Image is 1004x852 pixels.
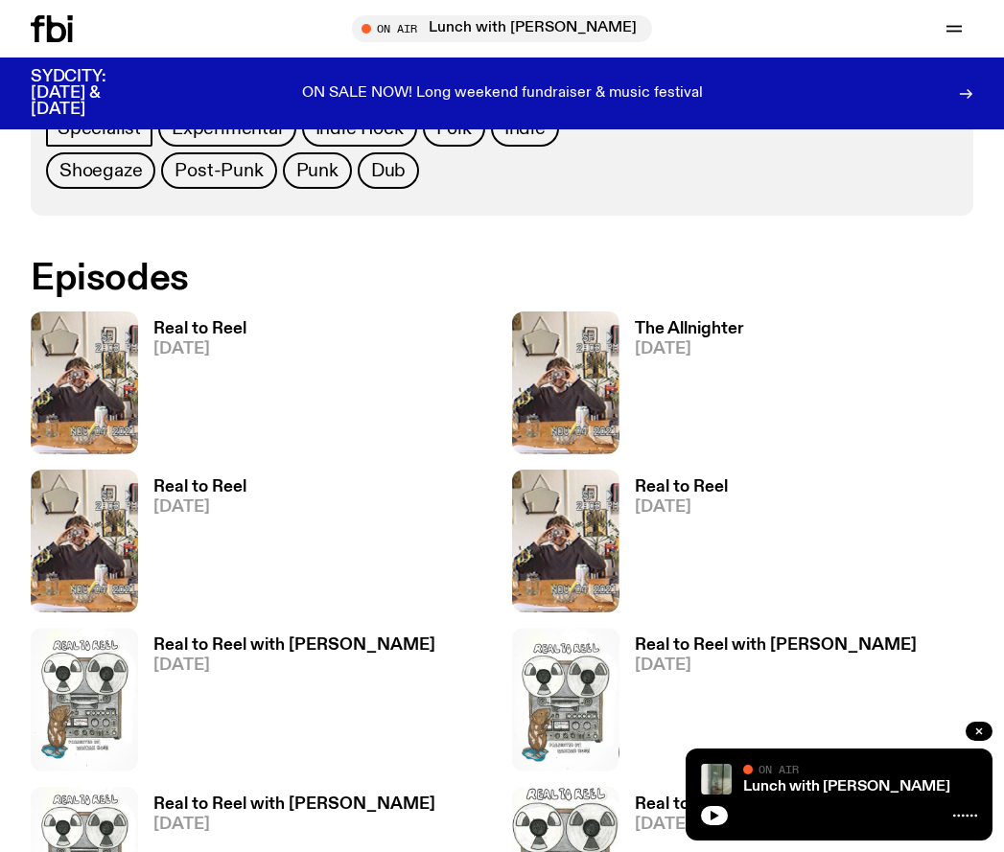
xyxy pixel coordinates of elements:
a: The Allnighter[DATE] [619,321,744,454]
span: Shoegaze [59,160,142,181]
a: Real to Reel with [PERSON_NAME][DATE] [138,637,435,771]
span: [DATE] [635,341,744,357]
span: On Air [759,763,799,775]
h3: SYDCITY: [DATE] & [DATE] [31,69,153,118]
h3: Real to Reel with [PERSON_NAME] [153,796,435,813]
h3: The Allnighter [635,321,744,337]
h3: Real to Reel [635,479,728,495]
span: Punk [296,160,339,181]
a: Real to Reel[DATE] [619,479,728,612]
span: [DATE] [153,499,246,516]
span: [DATE] [635,817,917,833]
img: Jasper Craig Adams holds a vintage camera to his eye, obscuring his face. He is wearing a grey ju... [512,470,619,612]
h3: Real to Reel with [PERSON_NAME] [153,637,435,654]
span: [DATE] [635,657,917,674]
h3: Real to Reel [153,321,246,337]
span: [DATE] [153,341,246,357]
a: Post-Punk [161,152,276,189]
span: [DATE] [635,499,728,516]
img: Jasper Craig Adams holds a vintage camera to his eye, obscuring his face. He is wearing a grey ju... [31,311,138,454]
a: Punk [283,152,352,189]
p: ON SALE NOW! Long weekend fundraiser & music festival [302,85,703,103]
h3: Real to Reel [153,479,246,495]
a: Real to Reel[DATE] [138,479,246,612]
img: Jasper Craig Adams holds a vintage camera to his eye, obscuring his face. He is wearing a grey ju... [512,311,619,454]
h2: Episodes [31,262,653,296]
a: Real to Reel[DATE] [138,321,246,454]
span: Post-Punk [175,160,263,181]
span: [DATE] [153,657,435,674]
span: Dub [371,160,406,181]
h3: Real to Reel with [PERSON_NAME] [635,796,917,813]
a: Dub [358,152,419,189]
a: Real to Reel with [PERSON_NAME][DATE] [619,637,917,771]
a: Shoegaze [46,152,155,189]
a: Lunch with [PERSON_NAME] [743,779,950,794]
button: On AirLunch with [PERSON_NAME] [352,15,652,42]
img: Jasper Craig Adams holds a vintage camera to his eye, obscuring his face. He is wearing a grey ju... [31,470,138,612]
h3: Real to Reel with [PERSON_NAME] [635,637,917,654]
span: [DATE] [153,817,435,833]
